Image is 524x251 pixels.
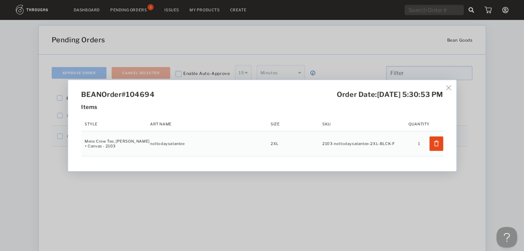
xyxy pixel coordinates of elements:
span: Items [81,104,97,110]
span: Order Date: [DATE] 5:30:53 PM [337,90,443,99]
th: Art Name [150,117,270,131]
td: Mens Crew Tee, [PERSON_NAME] + Canvas - 2103 [81,131,150,156]
th: Style [81,117,150,131]
td: 2103-nottodaysatantee-2XL-BLCK-F [322,131,408,156]
img: icon_button_x_thin.7ff7c24d.svg [446,85,451,90]
img: icon_delete_white.579bcea7.svg [433,140,439,146]
span: BEAN Order #104694 [81,90,155,99]
th: Size [270,117,322,131]
td: 1 [408,131,429,156]
td: 2XL [270,131,322,156]
th: SKU [322,117,408,131]
iframe: Toggle Customer Support [496,227,517,248]
th: Quantity [408,117,429,131]
td: nottodaysatantee [150,131,270,156]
